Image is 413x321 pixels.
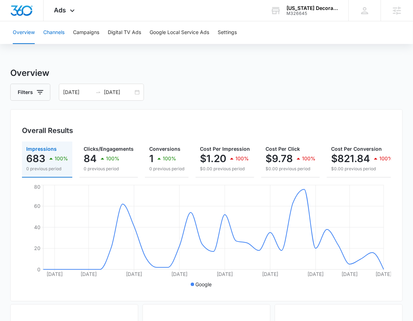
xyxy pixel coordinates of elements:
[104,88,133,96] input: End date
[55,156,68,161] p: 100%
[266,166,316,172] p: $0.00 previous period
[163,156,176,161] p: 100%
[331,153,370,164] p: $821.84
[34,245,40,251] tspan: 20
[43,21,65,44] button: Channels
[308,271,324,277] tspan: [DATE]
[10,67,403,79] h3: Overview
[54,6,66,14] span: Ads
[149,153,154,164] p: 1
[149,166,184,172] p: 0 previous period
[26,153,45,164] p: 683
[73,21,99,44] button: Campaigns
[95,89,101,95] span: swap-right
[37,266,40,272] tspan: 0
[266,146,300,152] span: Cost Per Click
[262,271,279,277] tspan: [DATE]
[26,146,57,152] span: Impressions
[200,166,250,172] p: $0.00 previous period
[376,271,392,277] tspan: [DATE]
[200,153,226,164] p: $1.20
[266,153,293,164] p: $9.78
[34,224,40,230] tspan: 40
[235,156,249,161] p: 100%
[379,156,393,161] p: 100%
[196,281,212,288] p: Google
[342,271,358,277] tspan: [DATE]
[10,84,50,101] button: Filters
[302,156,316,161] p: 100%
[331,166,393,172] p: $0.00 previous period
[13,21,35,44] button: Overview
[34,203,40,209] tspan: 60
[106,156,119,161] p: 100%
[80,271,97,277] tspan: [DATE]
[171,271,188,277] tspan: [DATE]
[108,21,141,44] button: Digital TV Ads
[149,146,180,152] span: Conversions
[84,166,134,172] p: 0 previous period
[126,271,142,277] tspan: [DATE]
[95,89,101,95] span: to
[150,21,209,44] button: Google Local Service Ads
[200,146,250,152] span: Cost Per Impression
[331,146,382,152] span: Cost Per Conversion
[22,125,73,136] h3: Overall Results
[63,88,93,96] input: Start date
[84,146,134,152] span: Clicks/Engagements
[218,21,237,44] button: Settings
[286,11,338,16] div: account id
[217,271,233,277] tspan: [DATE]
[286,5,338,11] div: account name
[26,166,68,172] p: 0 previous period
[34,184,40,190] tspan: 80
[46,271,63,277] tspan: [DATE]
[84,153,97,164] p: 84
